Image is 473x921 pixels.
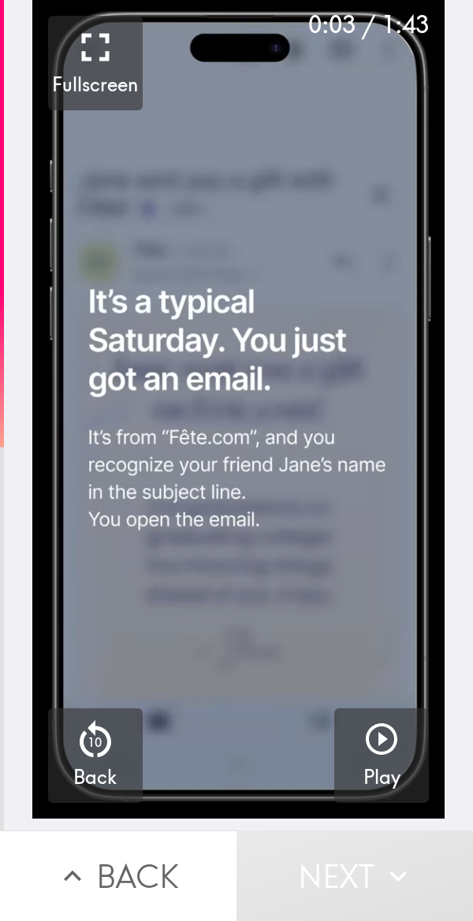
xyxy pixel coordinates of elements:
h5: Play [363,764,400,791]
button: Play [334,708,429,803]
h5: Fullscreen [52,72,138,98]
button: 10Back [48,708,143,803]
h5: Back [73,764,117,791]
button: Fullscreen [48,16,143,110]
button: Next [236,830,473,921]
div: 0:03 / 1:43 [308,8,429,41]
p: 10 [88,733,102,751]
